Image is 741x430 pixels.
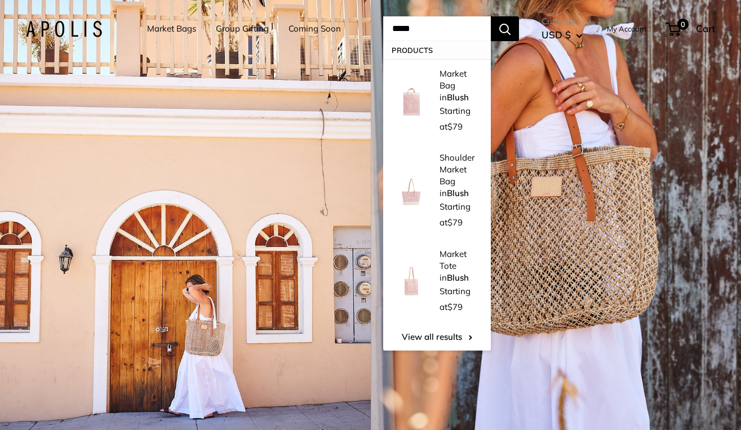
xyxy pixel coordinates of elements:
[542,26,583,44] button: USD $
[491,16,519,41] button: Search
[447,92,469,103] strong: Blush
[440,201,471,228] span: Starting at
[447,188,469,198] strong: Blush
[383,59,491,143] a: description_Our first Blush Market Bag Market Bag inBlush Starting at$79
[447,121,463,132] span: $79
[440,248,480,283] p: Market Tote in
[9,387,121,421] iframe: Sign Up via Text for Offers
[440,105,471,132] span: Starting at
[383,240,491,323] a: Market Tote in Blush Market Tote inBlush Starting at$79
[383,16,491,41] input: Search...
[607,22,647,36] a: My Account
[447,272,469,283] strong: Blush
[383,323,491,351] a: View all results
[289,21,341,37] a: Coming Soon
[394,174,428,208] img: Shoulder Market Bag in Blush
[26,21,102,37] img: Apolis
[383,143,491,239] a: Shoulder Market Bag in Blush Shoulder Market Bag inBlush Starting at$79
[440,286,471,312] span: Starting at
[667,20,715,38] a: 0 Cart
[394,85,428,118] img: description_Our first Blush Market Bag
[440,152,480,199] p: Shoulder Market Bag in
[677,19,689,30] span: 0
[216,21,269,37] a: Group Gifting
[440,68,480,103] p: Market Bag in
[542,14,583,29] span: Currency
[542,29,571,41] span: USD $
[147,21,196,37] a: Market Bags
[447,302,463,312] span: $79
[394,264,428,298] img: Market Tote in Blush
[696,23,715,34] span: Cart
[383,41,491,59] p: Products
[447,217,463,228] span: $79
